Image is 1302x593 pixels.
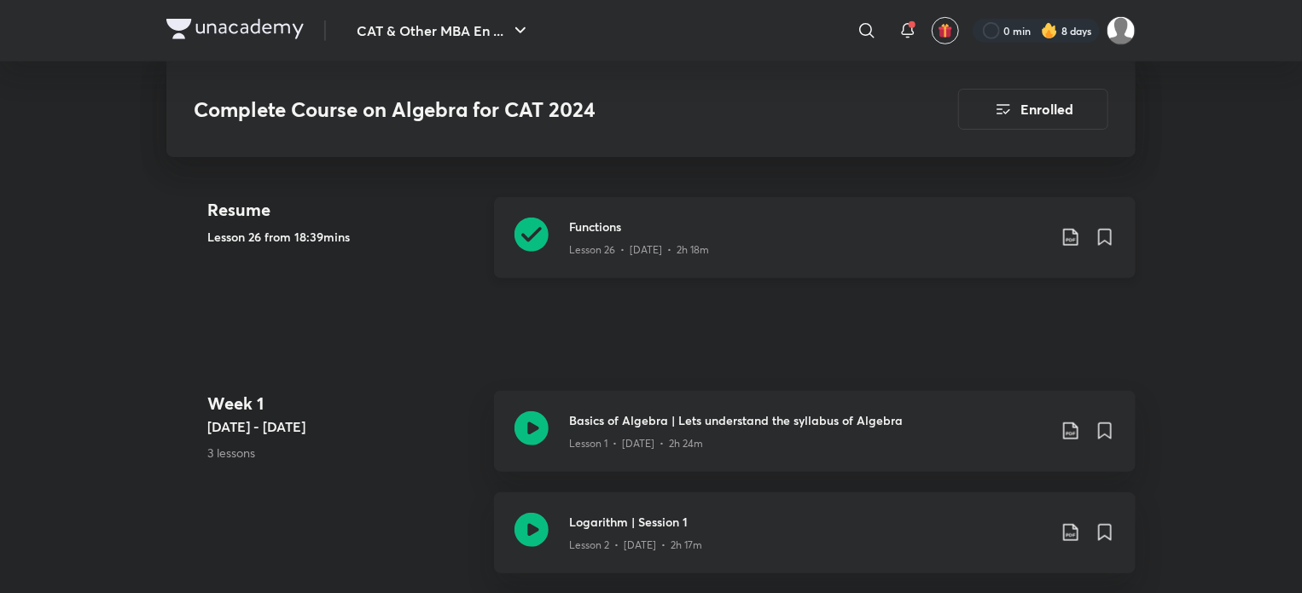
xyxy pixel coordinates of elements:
[569,513,1047,531] h3: Logarithm | Session 1
[569,218,1047,235] h3: Functions
[207,444,480,462] p: 3 lessons
[494,391,1136,492] a: Basics of Algebra | Lets understand the syllabus of AlgebraLesson 1 • [DATE] • 2h 24m
[569,436,703,451] p: Lesson 1 • [DATE] • 2h 24m
[938,23,953,38] img: avatar
[932,17,959,44] button: avatar
[569,242,709,258] p: Lesson 26 • [DATE] • 2h 18m
[494,197,1136,299] a: FunctionsLesson 26 • [DATE] • 2h 18m
[166,19,304,44] a: Company Logo
[207,416,480,437] h5: [DATE] - [DATE]
[1107,16,1136,45] img: Aparna Dubey
[958,89,1108,130] button: Enrolled
[569,538,702,553] p: Lesson 2 • [DATE] • 2h 17m
[207,391,480,416] h4: Week 1
[569,411,1047,429] h3: Basics of Algebra | Lets understand the syllabus of Algebra
[207,197,480,223] h4: Resume
[207,228,480,246] h5: Lesson 26 from 18:39mins
[1041,22,1058,39] img: streak
[346,14,541,48] button: CAT & Other MBA En ...
[194,97,862,122] h3: Complete Course on Algebra for CAT 2024
[166,19,304,39] img: Company Logo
